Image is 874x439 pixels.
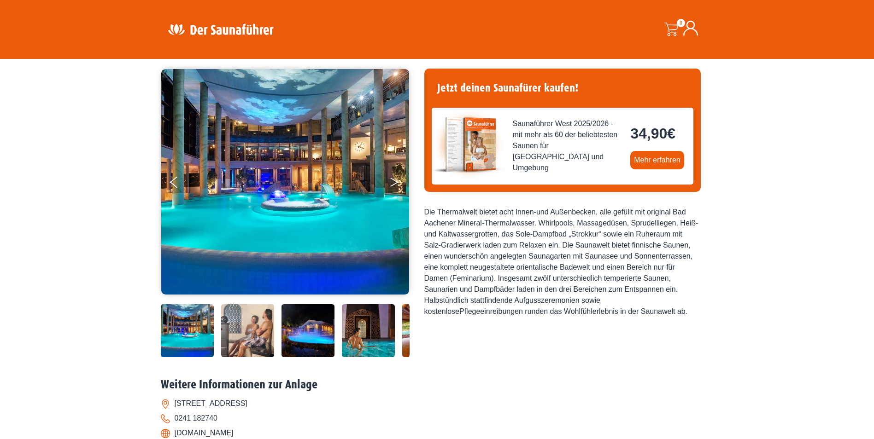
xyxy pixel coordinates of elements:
div: Die Thermalwelt bietet acht Innen-und Außenbecken, alle gefüllt mit original Bad Aachener Mineral... [424,207,701,317]
button: Next [389,173,412,196]
span: Saunaführer West 2025/2026 - mit mehr als 60 der beliebtesten Saunen für [GEOGRAPHIC_DATA] und Um... [513,118,623,173]
li: 0241 182740 [161,411,714,426]
h2: Weitere Informationen zur Anlage [161,378,714,392]
span: € [667,125,675,142]
bdi: 34,90 [630,125,675,142]
li: [STREET_ADDRESS] [161,396,714,411]
a: Mehr erfahren [630,151,684,169]
img: der-saunafuehrer-2025-west.jpg [432,108,505,181]
span: 0 [677,19,685,27]
button: Previous [170,173,193,196]
h4: Jetzt deinen Saunafürer kaufen! [432,76,693,100]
